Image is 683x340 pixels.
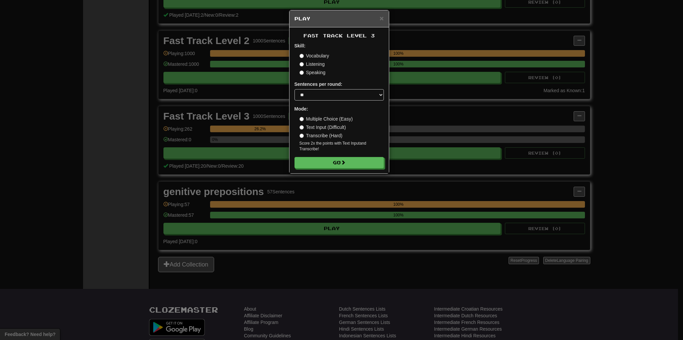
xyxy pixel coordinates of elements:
[380,14,384,22] span: ×
[294,106,308,112] strong: Mode:
[299,116,353,122] label: Multiple Choice (Easy)
[299,141,384,152] small: Score 2x the points with Text Input and Transcribe !
[299,54,304,58] input: Vocabulary
[299,124,346,131] label: Text Input (Difficult)
[294,15,384,22] h5: Play
[299,62,304,66] input: Listening
[294,81,343,88] label: Sentences per round:
[299,69,325,76] label: Speaking
[299,70,304,75] input: Speaking
[299,132,343,139] label: Transcribe (Hard)
[380,15,384,22] button: Close
[303,33,375,38] span: Fast Track Level 3
[299,61,325,67] label: Listening
[299,117,304,121] input: Multiple Choice (Easy)
[294,157,384,168] button: Go
[294,43,305,48] strong: Skill:
[299,125,304,130] input: Text Input (Difficult)
[299,134,304,138] input: Transcribe (Hard)
[299,52,329,59] label: Vocabulary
